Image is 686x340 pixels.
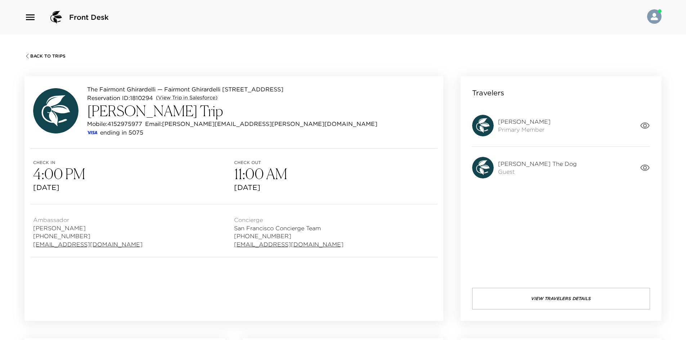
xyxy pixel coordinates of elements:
[33,88,79,133] img: avatar.4afec266560d411620d96f9f038fe73f.svg
[100,128,143,137] p: ending in 5075
[472,88,504,98] p: Travelers
[87,119,142,128] p: Mobile: 4152975977
[33,165,234,182] h3: 4:00 PM
[33,216,143,224] span: Ambassador
[234,182,435,192] span: [DATE]
[472,115,494,136] img: avatar.4afec266560d411620d96f9f038fe73f.svg
[87,94,153,102] p: Reservation ID: 1810294
[498,126,551,133] span: Primary Member
[30,54,66,59] span: Back To Trips
[156,94,218,101] a: (View Trip in Salesforce)
[33,182,234,192] span: [DATE]
[48,9,65,26] img: logo
[234,240,344,248] a: [EMAIL_ADDRESS][DOMAIN_NAME]
[33,232,143,240] span: [PHONE_NUMBER]
[234,224,344,232] span: San Francisco Concierge Team
[87,102,377,119] h3: [PERSON_NAME] Trip
[145,119,377,128] p: Email: [PERSON_NAME][EMAIL_ADDRESS][PERSON_NAME][DOMAIN_NAME]
[498,118,551,126] span: [PERSON_NAME]
[33,160,234,165] span: Check in
[647,9,662,24] img: User
[498,160,577,168] span: [PERSON_NAME] The Dog
[87,131,97,134] img: credit card type
[234,165,435,182] h3: 11:00 AM
[498,168,577,176] span: Guest
[33,224,143,232] span: [PERSON_NAME]
[33,240,143,248] a: [EMAIL_ADDRESS][DOMAIN_NAME]
[472,157,494,178] img: avatar.4afec266560d411620d96f9f038fe73f.svg
[87,85,377,94] p: The Fairmont Ghirardelli — Fairmont Ghirardelli [STREET_ADDRESS]
[234,216,344,224] span: Concierge
[472,288,650,309] button: View Travelers Details
[69,12,109,22] span: Front Desk
[234,232,344,240] span: [PHONE_NUMBER]
[24,53,66,59] button: Back To Trips
[234,160,435,165] span: Check out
